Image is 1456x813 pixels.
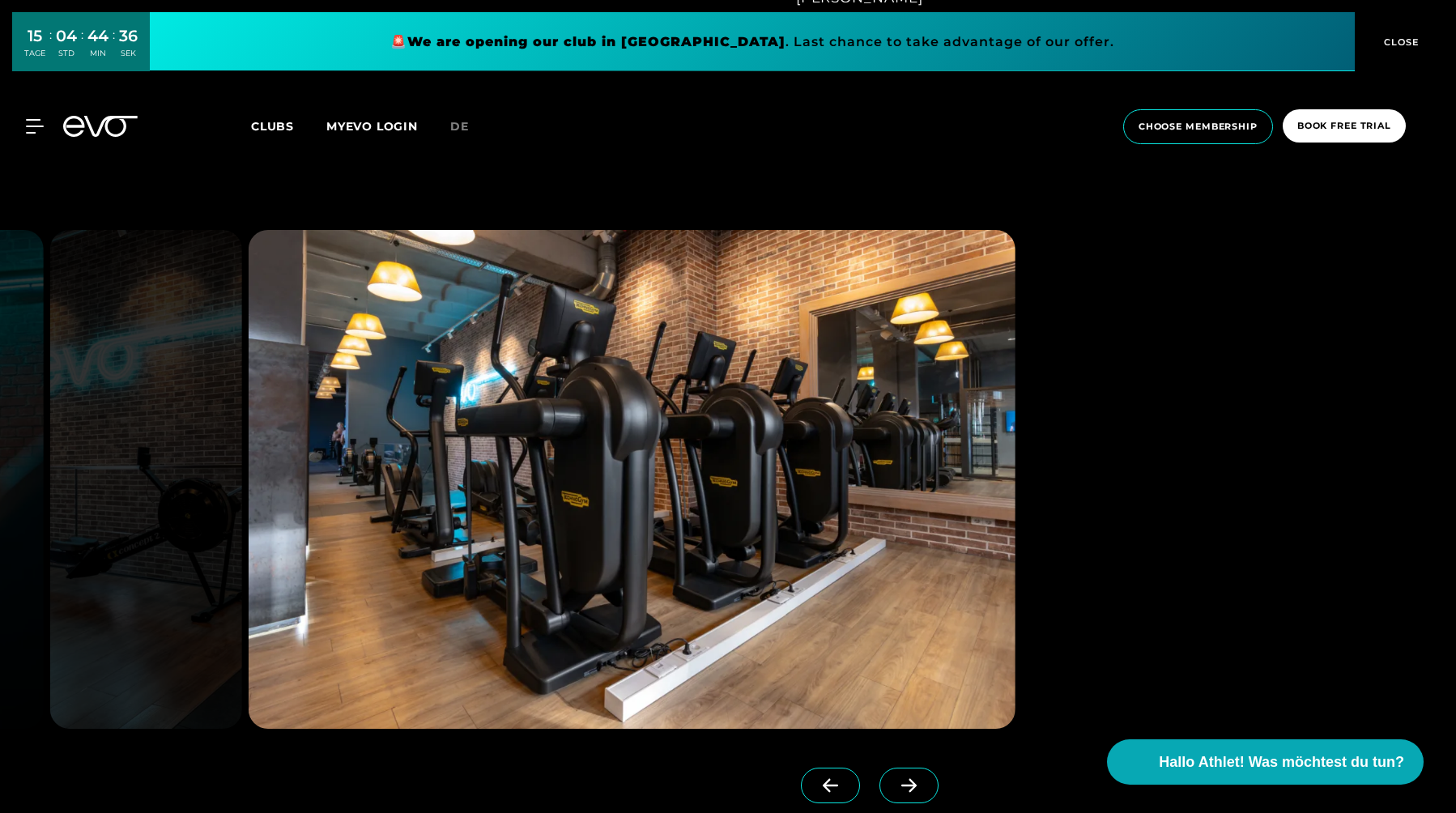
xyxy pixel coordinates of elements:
[81,26,83,69] div: :
[24,48,45,59] div: TAGE
[251,118,326,134] a: Clubs
[50,230,242,729] img: evofitness
[326,119,418,134] a: MYEVO LOGIN
[119,48,138,59] div: SEK
[1107,739,1424,785] button: Hallo Athlet! Was möchtest du tun?
[1355,12,1444,71] button: CLOSE
[87,48,109,59] div: MIN
[251,119,294,134] span: Clubs
[87,24,109,48] div: 44
[1139,120,1258,134] span: choose membership
[113,26,115,69] div: :
[450,117,488,136] a: de
[24,24,45,48] div: 15
[1380,35,1420,49] span: CLOSE
[56,24,77,48] div: 04
[56,48,77,59] div: STD
[450,119,469,134] span: de
[249,230,1015,729] img: evofitness
[1297,119,1391,133] span: book free trial
[1118,109,1278,144] a: choose membership
[49,26,52,69] div: :
[119,24,138,48] div: 36
[1278,109,1411,144] a: book free trial
[1159,751,1404,773] span: Hallo Athlet! Was möchtest du tun?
